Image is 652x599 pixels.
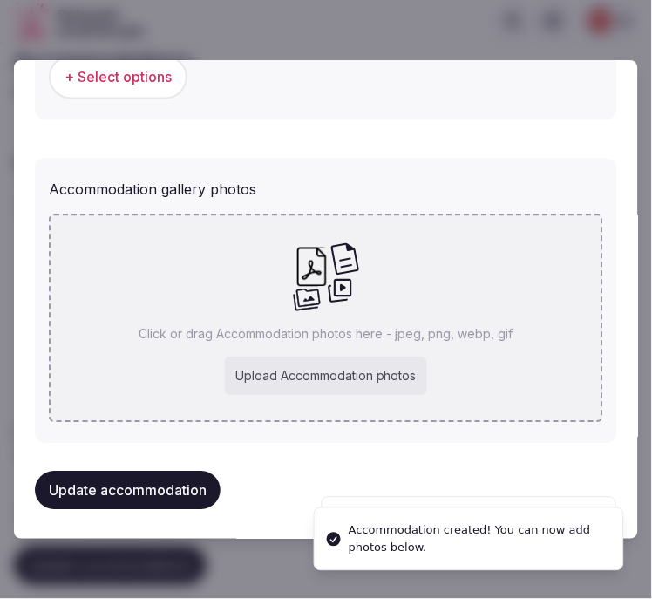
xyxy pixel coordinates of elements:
[49,172,603,200] div: Accommodation gallery photos
[35,471,221,509] button: Update accommodation
[139,326,513,344] p: Click or drag Accommodation photos here - jpeg, png, webp, gif
[49,55,187,99] button: + Select options
[65,67,172,86] span: + Select options
[225,357,427,395] div: Upload Accommodation photos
